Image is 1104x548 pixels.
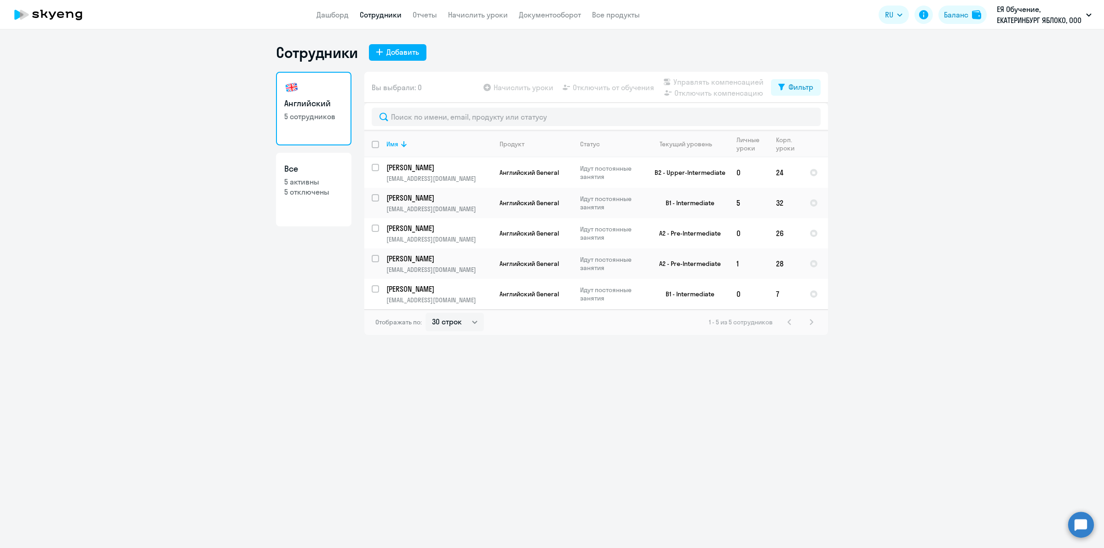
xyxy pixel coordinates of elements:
[885,9,893,20] span: RU
[729,248,769,279] td: 1
[580,140,600,148] div: Статус
[500,140,524,148] div: Продукт
[776,136,802,152] div: Корп. уроки
[788,81,813,92] div: Фильтр
[651,140,729,148] div: Текущий уровень
[386,235,492,243] p: [EMAIL_ADDRESS][DOMAIN_NAME]
[360,10,402,19] a: Сотрудники
[997,4,1082,26] p: ЕЯ Обучение, ЕКАТЕРИНБУРГ ЯБЛОКО, ООО
[771,79,821,96] button: Фильтр
[709,318,773,326] span: 1 - 5 из 5 сотрудников
[769,248,802,279] td: 28
[769,218,802,248] td: 26
[284,187,343,197] p: 5 отключены
[284,111,343,121] p: 5 сотрудников
[372,108,821,126] input: Поиск по имени, email, продукту или статусу
[500,199,559,207] span: Английский General
[729,157,769,188] td: 0
[386,284,492,294] a: [PERSON_NAME]
[386,223,490,233] p: [PERSON_NAME]
[276,153,351,226] a: Все5 активны5 отключены
[644,157,729,188] td: B2 - Upper-Intermediate
[386,296,492,304] p: [EMAIL_ADDRESS][DOMAIN_NAME]
[375,318,422,326] span: Отображать по:
[386,193,492,203] a: [PERSON_NAME]
[372,82,422,93] span: Вы выбрали: 0
[276,72,351,145] a: Английский5 сотрудников
[386,254,490,264] p: [PERSON_NAME]
[500,290,559,298] span: Английский General
[500,229,559,237] span: Английский General
[386,205,492,213] p: [EMAIL_ADDRESS][DOMAIN_NAME]
[972,10,981,19] img: balance
[592,10,640,19] a: Все продукты
[580,225,643,242] p: Идут постоянные занятия
[644,248,729,279] td: A2 - Pre-Intermediate
[736,136,768,152] div: Личные уроки
[386,223,492,233] a: [PERSON_NAME]
[500,140,572,148] div: Продукт
[580,255,643,272] p: Идут постоянные занятия
[284,177,343,187] p: 5 активны
[284,98,343,110] h3: Английский
[284,80,299,95] img: english
[729,218,769,248] td: 0
[644,188,729,218] td: B1 - Intermediate
[386,46,419,58] div: Добавить
[729,279,769,309] td: 0
[944,9,968,20] div: Баланс
[769,279,802,309] td: 7
[386,284,490,294] p: [PERSON_NAME]
[413,10,437,19] a: Отчеты
[660,140,712,148] div: Текущий уровень
[448,10,508,19] a: Начислить уроки
[644,218,729,248] td: A2 - Pre-Intermediate
[369,44,426,61] button: Добавить
[729,188,769,218] td: 5
[386,174,492,183] p: [EMAIL_ADDRESS][DOMAIN_NAME]
[769,157,802,188] td: 24
[580,195,643,211] p: Идут постоянные занятия
[736,136,762,152] div: Личные уроки
[580,286,643,302] p: Идут постоянные занятия
[386,193,490,203] p: [PERSON_NAME]
[769,188,802,218] td: 32
[992,4,1096,26] button: ЕЯ Обучение, ЕКАТЕРИНБУРГ ЯБЛОКО, ООО
[386,254,492,264] a: [PERSON_NAME]
[284,163,343,175] h3: Все
[386,140,492,148] div: Имя
[386,265,492,274] p: [EMAIL_ADDRESS][DOMAIN_NAME]
[500,260,559,268] span: Английский General
[879,6,909,24] button: RU
[276,43,358,62] h1: Сотрудники
[644,279,729,309] td: B1 - Intermediate
[386,162,490,173] p: [PERSON_NAME]
[386,162,492,173] a: [PERSON_NAME]
[386,140,398,148] div: Имя
[316,10,349,19] a: Дашборд
[500,168,559,177] span: Английский General
[938,6,987,24] button: Балансbalance
[580,140,643,148] div: Статус
[776,136,796,152] div: Корп. уроки
[580,164,643,181] p: Идут постоянные занятия
[519,10,581,19] a: Документооборот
